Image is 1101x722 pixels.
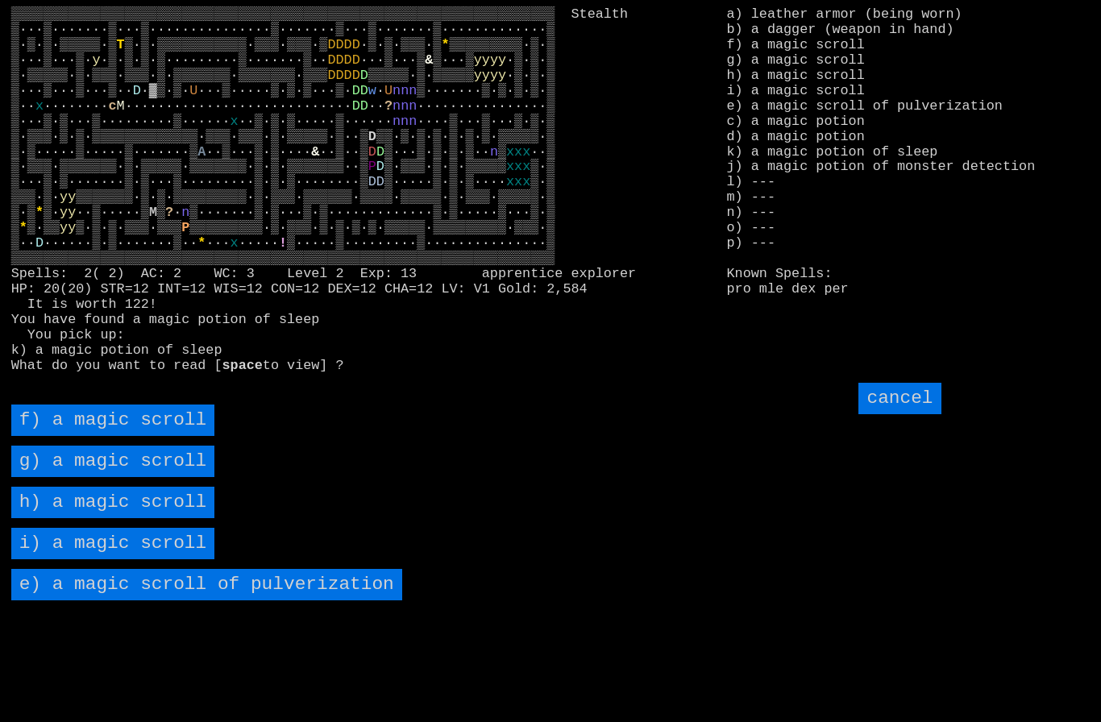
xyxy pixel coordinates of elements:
font: D [352,68,360,83]
font: P [181,220,189,235]
font: x [514,144,522,160]
font: x [506,144,514,160]
font: y [498,68,506,83]
font: x [506,159,514,174]
font: x [522,144,530,160]
font: ? [165,205,173,220]
font: w [368,83,376,98]
font: c [109,98,117,114]
font: x [231,235,239,251]
font: D [360,68,368,83]
font: D [335,68,343,83]
font: M [149,205,157,220]
font: D [368,129,376,144]
font: D [368,174,376,189]
font: y [490,52,498,68]
font: n [409,98,417,114]
font: x [231,114,239,129]
font: n [401,98,409,114]
font: D [327,37,335,52]
font: n [490,144,498,160]
font: y [60,220,68,235]
font: y [60,205,68,220]
font: T [117,37,125,52]
font: n [401,83,409,98]
font: x [35,98,44,114]
stats: a) leather armor (being worn) b) a dagger (weapon in hand) f) a magic scroll g) a magic scroll h)... [727,7,1091,224]
font: y [474,68,482,83]
font: x [522,159,530,174]
font: U [384,83,393,98]
font: n [409,114,417,129]
font: D [336,37,344,52]
font: D [376,159,384,174]
font: y [482,52,490,68]
b: space [222,358,263,373]
font: D [352,52,360,68]
font: D [352,37,360,52]
font: n [401,114,409,129]
font: x [506,174,514,189]
larn: ▒▒▒▒▒▒▒▒▒▒▒▒▒▒▒▒▒▒▒▒▒▒▒▒▒▒▒▒▒▒▒▒▒▒▒▒▒▒▒▒▒▒▒▒▒▒▒▒▒▒▒▒▒▒▒▒▒▒▒▒▒▒▒▒▒▒▒ Stealth ▒···▒·······▒···▒····... [11,7,705,368]
font: ! [279,235,287,251]
font: n [393,83,401,98]
font: D [352,83,360,98]
font: & [311,144,319,160]
font: x [514,174,522,189]
font: y [68,220,76,235]
input: g) a magic scroll [11,446,215,477]
font: D [344,68,352,83]
font: D [327,68,335,83]
input: f) a magic scroll [11,405,215,436]
font: n [181,205,189,220]
font: D [360,83,368,98]
font: U [189,83,197,98]
font: D [133,83,141,98]
font: D [368,144,376,160]
font: x [514,159,522,174]
font: y [482,68,490,83]
font: D [336,52,344,68]
font: D [35,235,44,251]
font: D [360,98,368,114]
font: n [393,98,401,114]
input: h) a magic scroll [11,487,215,518]
font: A [197,144,206,160]
font: ? [384,98,393,114]
font: & [425,52,433,68]
font: y [498,52,506,68]
font: x [522,174,530,189]
font: n [393,114,401,129]
font: M [117,98,125,114]
font: D [376,144,384,160]
font: P [368,159,376,174]
input: e) a magic scroll of pulverization [11,569,402,600]
font: D [376,174,384,189]
input: i) a magic scroll [11,528,215,559]
font: D [327,52,335,68]
font: y [490,68,498,83]
font: D [352,98,360,114]
font: D [344,52,352,68]
font: y [92,52,100,68]
font: D [344,37,352,52]
font: y [60,189,68,205]
font: y [68,205,76,220]
input: cancel [858,383,941,414]
font: n [409,83,417,98]
font: y [474,52,482,68]
font: y [68,189,76,205]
